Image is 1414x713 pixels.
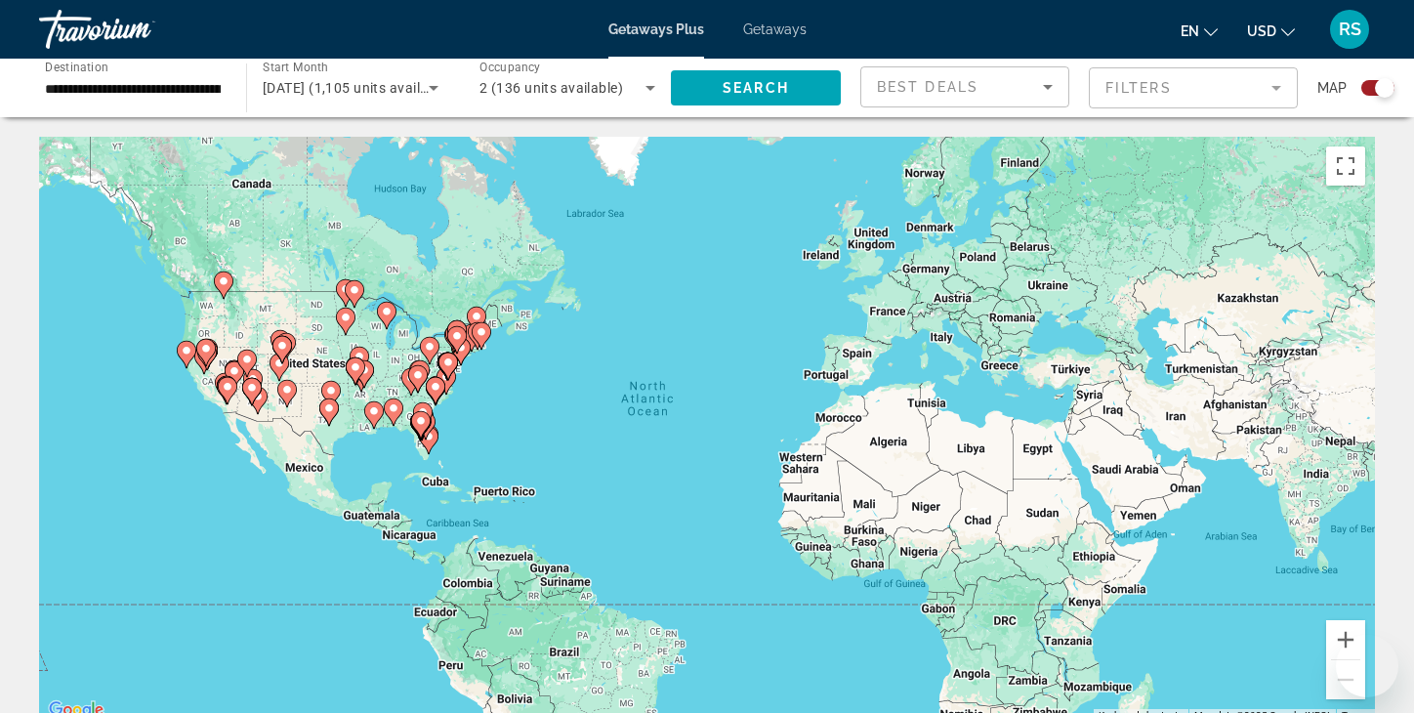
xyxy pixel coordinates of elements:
[39,4,234,55] a: Travorium
[723,80,789,96] span: Search
[263,80,452,96] span: [DATE] (1,105 units available)
[877,75,1053,99] mat-select: Sort by
[1324,9,1375,50] button: User Menu
[1326,620,1365,659] button: Zoom in
[45,60,108,73] span: Destination
[1181,17,1218,45] button: Change language
[1339,20,1361,39] span: RS
[1317,74,1347,102] span: Map
[263,61,328,74] span: Start Month
[877,79,978,95] span: Best Deals
[1089,66,1298,109] button: Filter
[479,80,623,96] span: 2 (136 units available)
[1326,147,1365,186] button: Toggle fullscreen view
[608,21,704,37] a: Getaways Plus
[1247,23,1276,39] span: USD
[1326,660,1365,699] button: Zoom out
[1247,17,1295,45] button: Change currency
[671,70,841,105] button: Search
[1181,23,1199,39] span: en
[1336,635,1398,697] iframe: Button to launch messaging window
[479,61,541,74] span: Occupancy
[743,21,807,37] a: Getaways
